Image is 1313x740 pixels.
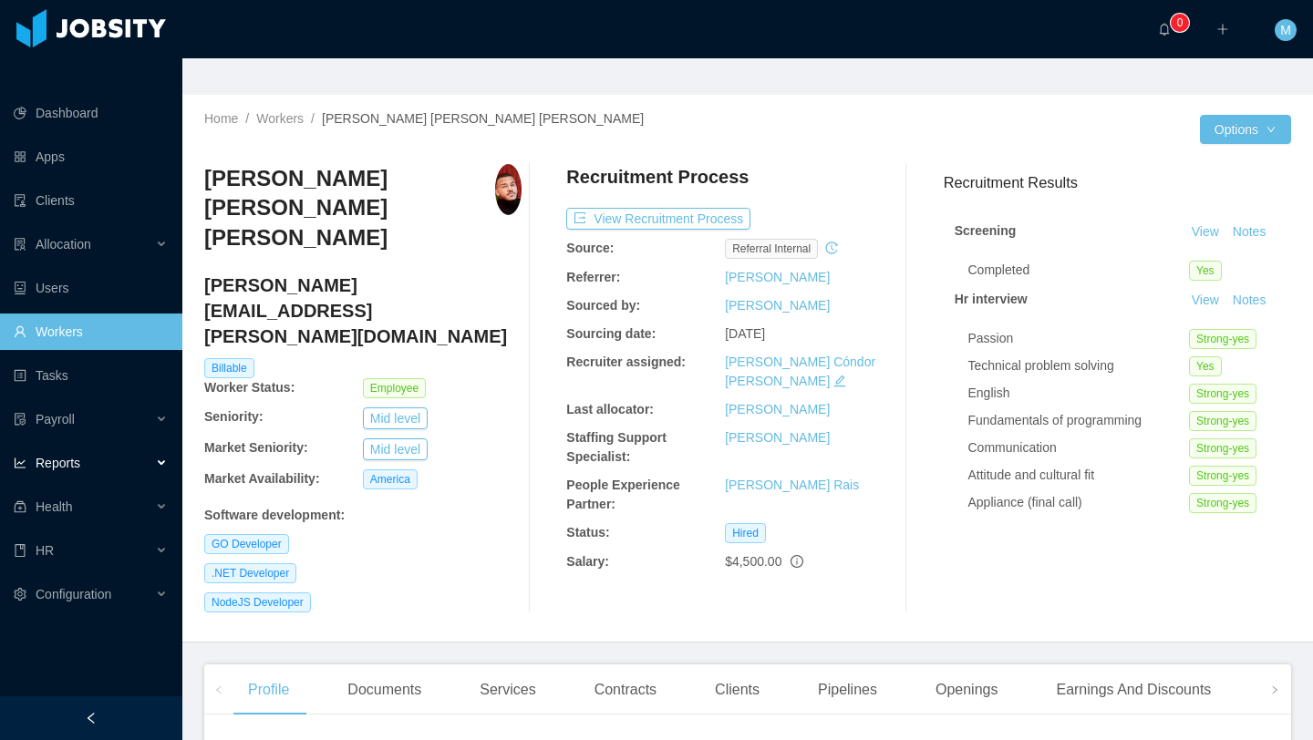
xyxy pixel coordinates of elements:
[1189,493,1256,513] span: Strong-yes
[566,478,680,511] b: People Experience Partner:
[204,409,264,424] b: Seniority:
[204,272,522,349] h4: [PERSON_NAME][EMAIL_ADDRESS][PERSON_NAME][DOMAIN_NAME]
[204,440,308,455] b: Market Seniority:
[725,478,859,492] a: [PERSON_NAME] Rais
[1189,411,1256,431] span: Strong-yes
[566,270,620,284] b: Referrer:
[566,211,750,226] a: icon: exportView Recruitment Process
[803,664,892,715] div: Pipelines
[725,523,766,543] span: Hired
[14,457,26,469] i: icon: line-chart
[204,164,495,252] h3: [PERSON_NAME] [PERSON_NAME] [PERSON_NAME]
[955,223,1017,238] strong: Screening
[566,298,640,313] b: Sourced by:
[14,95,168,131] a: icon: pie-chartDashboard
[725,430,830,445] a: [PERSON_NAME]
[14,544,26,557] i: icon: book
[36,456,80,470] span: Reports
[968,329,1190,348] div: Passion
[580,664,671,715] div: Contracts
[566,326,656,341] b: Sourcing date:
[363,469,418,489] span: America
[566,241,614,255] b: Source:
[791,555,803,568] span: info-circle
[214,685,223,694] i: icon: left
[14,270,168,306] a: icon: robotUsers
[363,378,426,398] span: Employee
[256,111,304,126] a: Workers
[14,313,168,350] a: icon: userWorkers
[725,326,765,341] span: [DATE]
[968,466,1190,485] div: Attitude and cultural fit
[1041,664,1225,715] div: Earnings And Discounts
[204,380,295,395] b: Worker Status:
[968,384,1190,403] div: English
[1189,329,1256,349] span: Strong-yes
[14,500,26,513] i: icon: medicine-box
[566,355,686,369] b: Recruiter assigned:
[204,563,296,583] span: .NET Developer
[363,438,428,460] button: Mid level
[1200,115,1291,144] button: Optionsicon: down
[1270,685,1279,694] i: icon: right
[725,239,818,259] span: Referral internal
[14,182,168,219] a: icon: auditClients
[725,554,781,569] span: $4,500.00
[944,171,1291,194] h3: Recruitment Results
[14,139,168,175] a: icon: appstoreApps
[85,712,98,725] i: icon: left
[322,111,644,126] span: [PERSON_NAME] [PERSON_NAME] [PERSON_NAME]
[1189,356,1222,376] span: Yes
[825,242,838,254] i: icon: history
[566,402,654,416] b: Last allocator:
[465,664,550,715] div: Services
[14,588,26,601] i: icon: setting
[14,238,26,251] i: icon: solution
[968,356,1190,375] div: Technical problem solving
[36,587,111,601] span: Configuration
[725,298,830,313] a: [PERSON_NAME]
[921,664,1013,715] div: Openings
[1189,384,1256,404] span: Strong-yes
[36,499,72,514] span: Health
[311,111,315,126] span: /
[36,543,54,558] span: HR
[968,261,1190,280] div: Completed
[1189,261,1222,281] span: Yes
[204,358,254,378] span: Billable
[1185,224,1225,239] a: View
[36,412,75,427] span: Payroll
[1280,19,1291,41] span: M
[14,357,168,394] a: icon: profileTasks
[566,554,609,569] b: Salary:
[566,430,667,464] b: Staffing Support Specialist:
[968,411,1190,430] div: Fundamentals of programming
[1225,290,1274,312] button: Notes
[204,508,345,522] b: Software development :
[725,355,875,388] a: [PERSON_NAME] Cóndor [PERSON_NAME]
[566,164,749,190] h4: Recruitment Process
[566,208,750,230] button: icon: exportView Recruitment Process
[725,270,830,284] a: [PERSON_NAME]
[1225,221,1274,243] button: Notes
[1189,466,1256,486] span: Strong-yes
[333,664,436,715] div: Documents
[204,111,238,126] a: Home
[1189,438,1256,458] span: Strong-yes
[968,438,1190,457] div: Communication
[495,164,522,215] img: 856aed3b-8a36-43bf-9d35-3f233b329718.jpeg
[36,237,91,252] span: Allocation
[204,592,311,612] span: NodeJS Developer
[833,375,846,387] i: icon: edit
[14,413,26,426] i: icon: file-protect
[1185,293,1225,307] a: View
[233,664,304,715] div: Profile
[204,471,320,486] b: Market Availability:
[955,292,1028,306] strong: Hr interview
[363,407,428,429] button: Mid level
[566,525,609,540] b: Status:
[700,664,774,715] div: Clients
[204,534,289,554] span: GO Developer
[968,493,1190,512] div: Appliance (final call)
[725,402,830,416] a: [PERSON_NAME]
